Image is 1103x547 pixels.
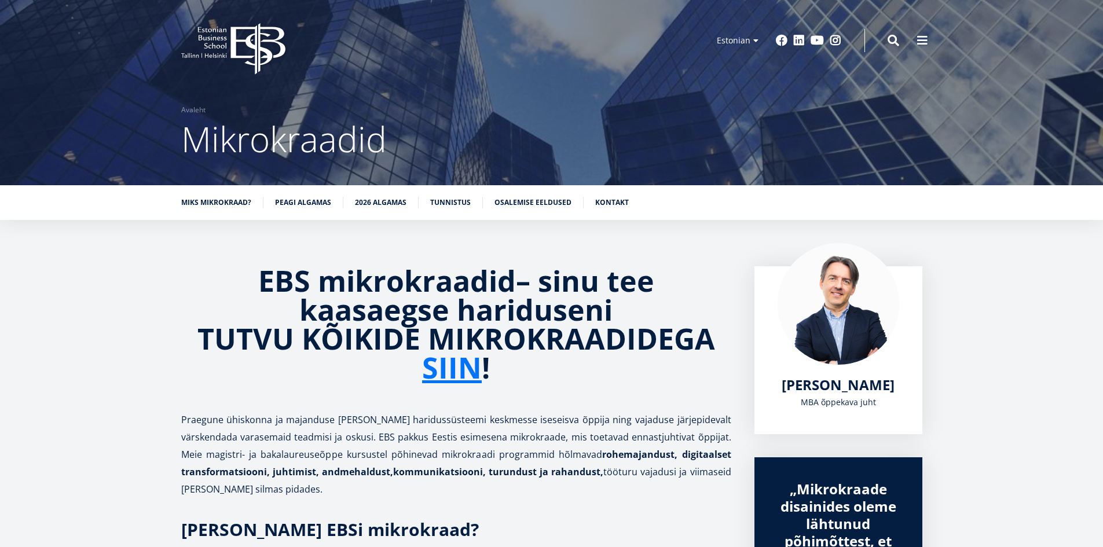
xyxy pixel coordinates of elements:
[595,197,629,208] a: Kontakt
[516,261,530,300] strong: –
[181,104,206,116] a: Avaleht
[422,353,482,382] a: SIIN
[793,35,805,46] a: Linkedin
[776,35,787,46] a: Facebook
[430,197,471,208] a: Tunnistus
[782,376,895,394] a: [PERSON_NAME]
[393,465,603,478] strong: kommunikatsiooni, turundust ja rahandust,
[275,197,331,208] a: Peagi algamas
[258,261,516,300] strong: EBS mikrokraadid
[811,35,824,46] a: Youtube
[778,394,899,411] div: MBA õppekava juht
[830,35,841,46] a: Instagram
[782,375,895,394] span: [PERSON_NAME]
[778,243,899,365] img: Marko Rillo
[181,115,387,163] span: Mikrokraadid
[494,197,571,208] a: Osalemise eeldused
[197,261,715,387] strong: sinu tee kaasaegse hariduseni TUTVU KÕIKIDE MIKROKRAADIDEGA !
[355,197,406,208] a: 2026 algamas
[181,411,731,498] p: Praegune ühiskonna ja majanduse [PERSON_NAME] haridussüsteemi keskmesse iseseisva õppija ning vaj...
[181,197,251,208] a: Miks mikrokraad?
[181,517,479,541] strong: [PERSON_NAME] EBSi mikrokraad?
